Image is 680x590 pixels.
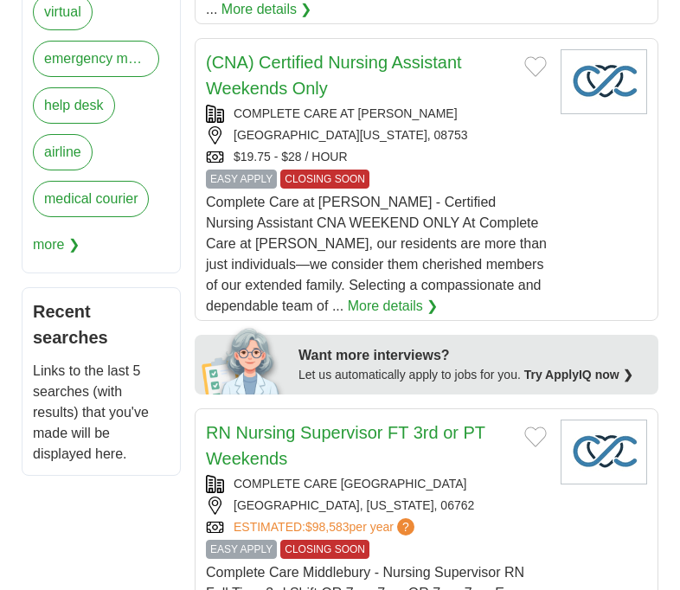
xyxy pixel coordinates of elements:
[206,53,462,98] a: (CNA) Certified Nursing Assistant Weekends Only
[33,361,170,465] p: Links to the last 5 searches (with results) that you've made will be displayed here.
[524,368,633,382] a: Try ApplyIQ now ❯
[305,520,350,534] span: $98,583
[206,105,547,123] div: COMPLETE CARE AT [PERSON_NAME]
[234,518,418,536] a: ESTIMATED:$98,583per year?
[397,518,414,535] span: ?
[33,181,149,217] a: medical courier
[33,134,93,170] a: airline
[280,540,369,559] span: CLOSING SOON
[206,540,277,559] span: EASY APPLY
[206,126,547,144] div: [GEOGRAPHIC_DATA][US_STATE], 08753
[206,170,277,189] span: EASY APPLY
[561,49,647,114] img: Company logo
[206,195,547,313] span: Complete Care at [PERSON_NAME] - Certified Nursing Assistant CNA WEEKEND ONLY At Complete Care at...
[33,41,159,77] a: emergency management
[348,296,439,317] a: More details ❯
[33,87,115,124] a: help desk
[524,426,547,447] button: Add to favorite jobs
[298,345,648,366] div: Want more interviews?
[206,475,547,493] div: COMPLETE CARE [GEOGRAPHIC_DATA]
[561,420,647,484] img: Company logo
[524,56,547,77] button: Add to favorite jobs
[33,228,80,262] span: more ❯
[206,497,547,515] div: [GEOGRAPHIC_DATA], [US_STATE], 06762
[202,325,285,394] img: apply-iq-scientist.png
[206,423,485,468] a: RN Nursing Supervisor FT 3rd or PT Weekends
[298,366,648,384] div: Let us automatically apply to jobs for you.
[280,170,369,189] span: CLOSING SOON
[33,298,170,350] h2: Recent searches
[206,148,547,166] div: $19.75 - $28 / HOUR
